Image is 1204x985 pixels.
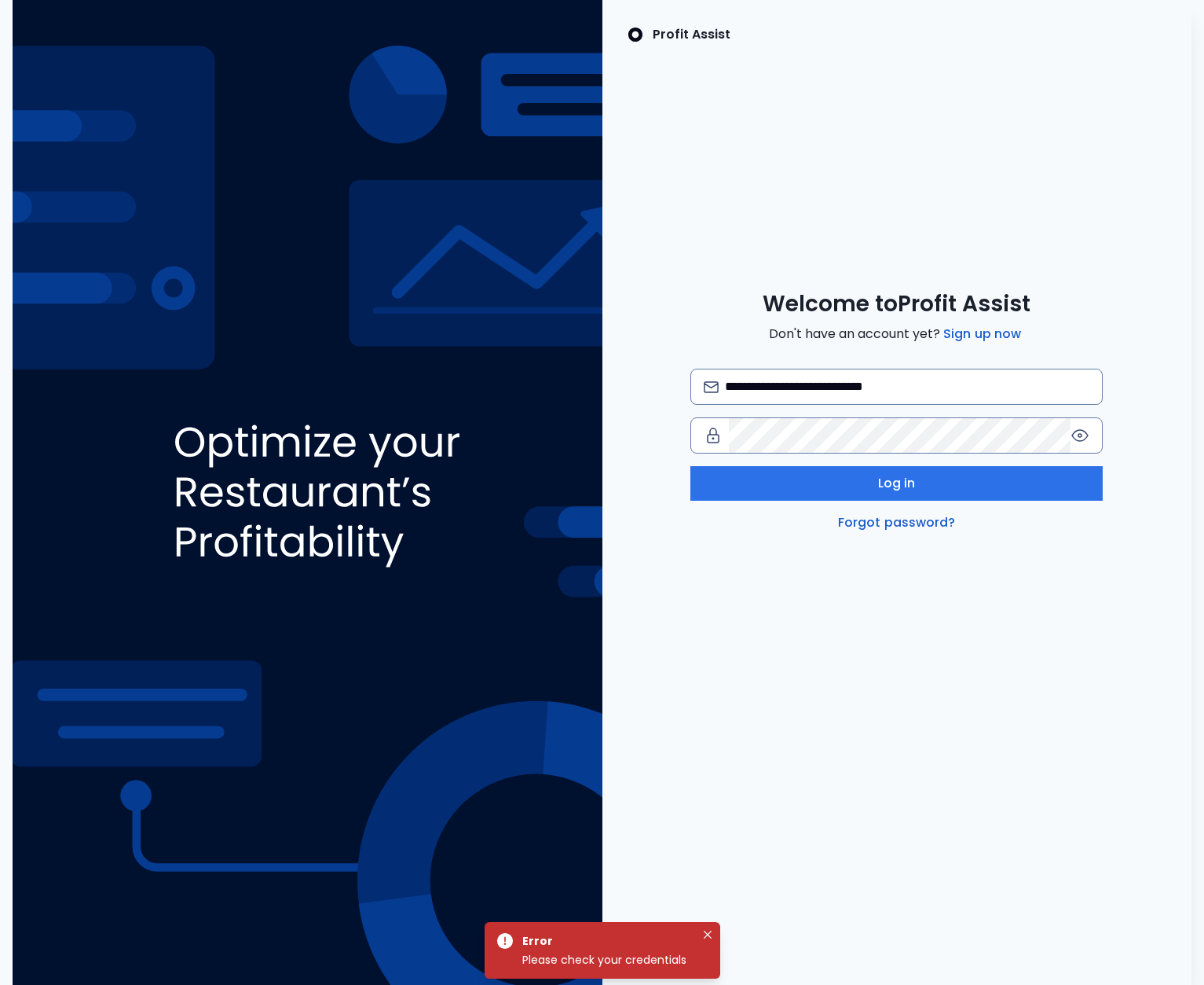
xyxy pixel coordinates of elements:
span: Log in [878,474,916,493]
span: Welcome to Profit Assist [763,290,1030,318]
a: Forgot password? [835,513,959,532]
p: Profit Assist [653,25,730,44]
span: Don't have an account yet? [769,325,1024,344]
button: Log in [690,466,1103,501]
img: email [704,381,719,393]
a: Sign up now [940,325,1024,344]
div: Please check your credentials [522,950,695,969]
button: Close [698,925,717,944]
div: Error [522,932,689,950]
img: SpotOn Logo [628,25,643,44]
